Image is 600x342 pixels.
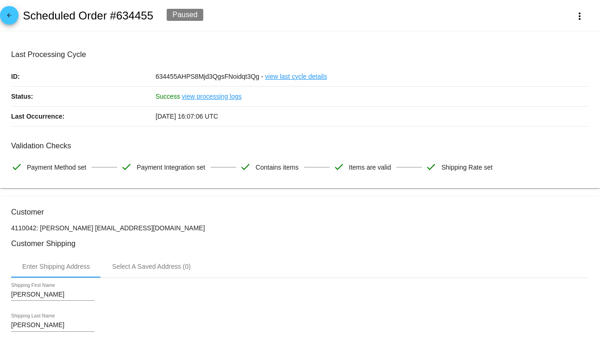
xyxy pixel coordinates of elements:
[11,239,589,248] h3: Customer Shipping
[11,67,156,86] p: ID:
[333,161,344,172] mat-icon: check
[11,107,156,126] p: Last Occurrence:
[11,224,589,232] p: 4110042: [PERSON_NAME] [EMAIL_ADDRESS][DOMAIN_NAME]
[167,9,203,21] div: Paused
[156,93,180,100] span: Success
[137,158,205,177] span: Payment Integration set
[27,158,86,177] span: Payment Method set
[22,263,90,270] div: Enter Shipping Address
[11,322,94,329] input: Shipping Last Name
[4,12,15,23] mat-icon: arrow_back
[349,158,391,177] span: Items are valid
[441,158,493,177] span: Shipping Rate set
[11,161,22,172] mat-icon: check
[23,9,153,22] h2: Scheduled Order #634455
[240,161,251,172] mat-icon: check
[11,141,589,150] h3: Validation Checks
[11,50,589,59] h3: Last Processing Cycle
[425,161,437,172] mat-icon: check
[256,158,299,177] span: Contains items
[182,87,242,106] a: view processing logs
[11,291,94,298] input: Shipping First Name
[265,67,327,86] a: view last cycle details
[156,113,218,120] span: [DATE] 16:07:06 UTC
[156,73,263,80] span: 634455AHPS8Mjd3QgsFNoidqt3Qg -
[121,161,132,172] mat-icon: check
[574,11,585,22] mat-icon: more_vert
[11,87,156,106] p: Status:
[112,263,191,270] div: Select A Saved Address (0)
[11,208,589,216] h3: Customer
